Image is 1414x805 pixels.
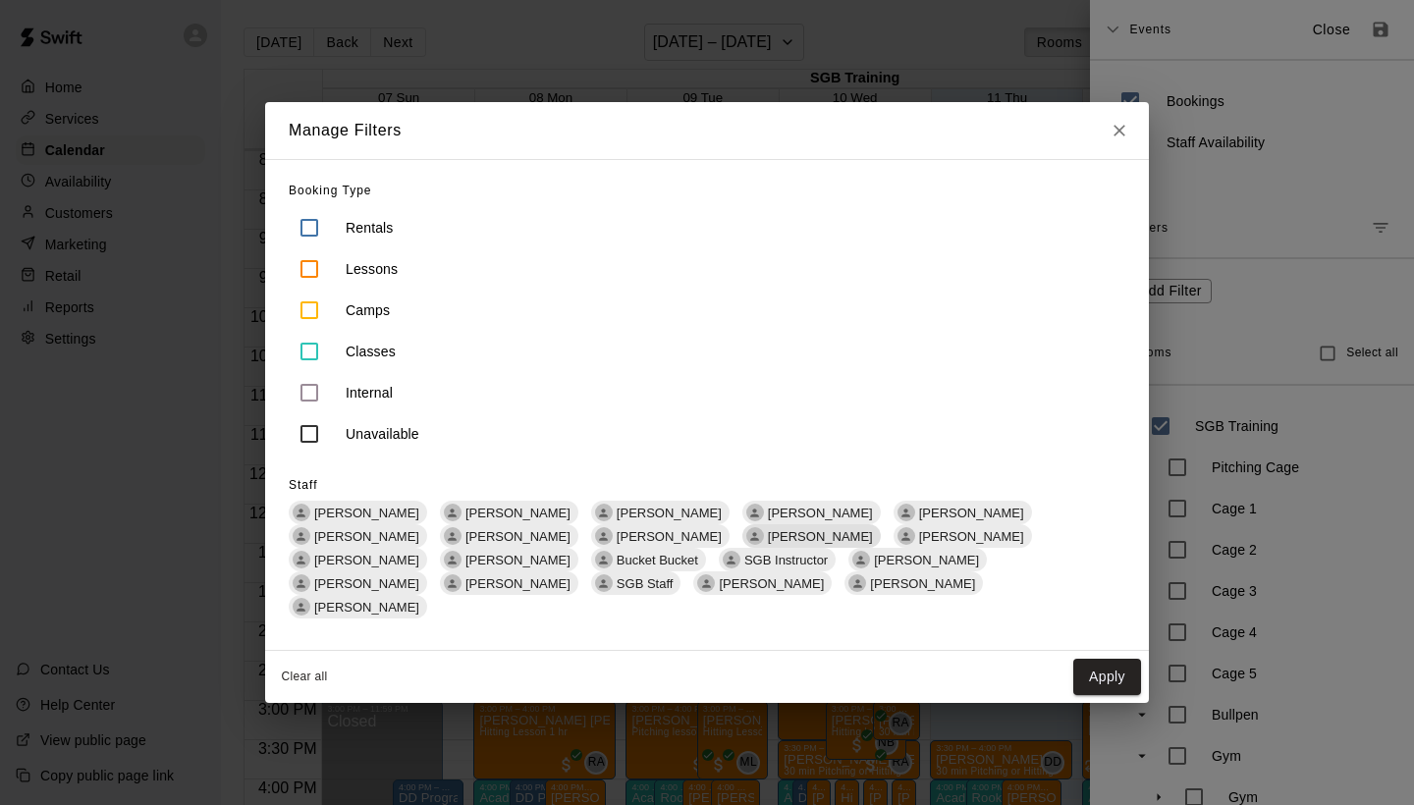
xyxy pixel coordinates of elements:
[862,576,983,591] span: [PERSON_NAME]
[306,529,427,544] span: [PERSON_NAME]
[746,504,764,521] div: Jake Schrand
[458,529,578,544] span: [PERSON_NAME]
[719,548,836,571] div: SGB Instructor
[289,548,427,571] div: [PERSON_NAME]
[911,506,1032,520] span: [PERSON_NAME]
[897,504,915,521] div: Sabrina Diaz
[894,524,1032,548] div: [PERSON_NAME]
[894,501,1032,524] div: [PERSON_NAME]
[346,218,394,238] p: Rentals
[265,102,425,159] h2: Manage Filters
[346,342,396,361] p: Classes
[440,524,578,548] div: [PERSON_NAME]
[289,571,427,595] div: [PERSON_NAME]
[844,571,983,595] div: [PERSON_NAME]
[1102,102,1137,159] button: Close
[1073,659,1141,695] button: Apply
[591,501,730,524] div: [PERSON_NAME]
[595,504,613,521] div: Nate Betances
[306,600,427,615] span: [PERSON_NAME]
[591,548,706,571] div: Bucket Bucket
[595,527,613,545] div: Robert Andino
[306,576,427,591] span: [PERSON_NAME]
[293,551,310,568] div: Matt Domiam
[723,551,740,568] div: SGB Instructor
[293,598,310,616] div: Shaun Garceau
[444,504,462,521] div: Christina Carvatta
[289,501,427,524] div: [PERSON_NAME]
[595,551,613,568] div: Bucket Bucket
[440,571,578,595] div: [PERSON_NAME]
[346,383,393,402] p: Internal
[293,527,310,545] div: Sam Vidal
[746,527,764,545] div: Isaiah Nelson
[289,184,372,197] span: Booking Type
[609,576,681,591] span: SGB Staff
[458,553,578,567] span: [PERSON_NAME]
[458,576,578,591] span: [PERSON_NAME]
[760,529,881,544] span: [PERSON_NAME]
[591,571,681,595] div: SGB Staff
[444,551,462,568] div: Darin Downs
[306,553,427,567] span: [PERSON_NAME]
[697,574,715,592] div: Joe Ferro
[591,524,730,548] div: [PERSON_NAME]
[742,501,881,524] div: [PERSON_NAME]
[289,478,317,492] span: Staff
[736,553,836,567] span: SGB Instructor
[866,553,987,567] span: [PERSON_NAME]
[595,574,613,592] div: SGB Staff
[346,424,419,444] p: Unavailable
[293,504,310,521] div: Rachel Frankhouser
[444,527,462,545] div: Eddy Milian
[444,574,462,592] div: Jessica Garceau
[852,551,870,568] div: AJ Mazzella
[440,501,578,524] div: [PERSON_NAME]
[289,524,427,548] div: [PERSON_NAME]
[848,548,987,571] div: [PERSON_NAME]
[346,259,398,279] p: Lessons
[609,506,730,520] span: [PERSON_NAME]
[440,548,578,571] div: [PERSON_NAME]
[742,524,881,548] div: [PERSON_NAME]
[609,553,706,567] span: Bucket Bucket
[346,300,390,320] p: Camps
[711,576,832,591] span: [PERSON_NAME]
[897,527,915,545] div: Tammy Long
[458,506,578,520] span: [PERSON_NAME]
[693,571,832,595] div: [PERSON_NAME]
[848,574,866,592] div: Jeff Sharkey
[911,529,1032,544] span: [PERSON_NAME]
[273,661,336,693] button: Clear all
[760,506,881,520] span: [PERSON_NAME]
[306,506,427,520] span: [PERSON_NAME]
[609,529,730,544] span: [PERSON_NAME]
[289,595,427,618] div: [PERSON_NAME]
[293,574,310,592] div: Mike Livoti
